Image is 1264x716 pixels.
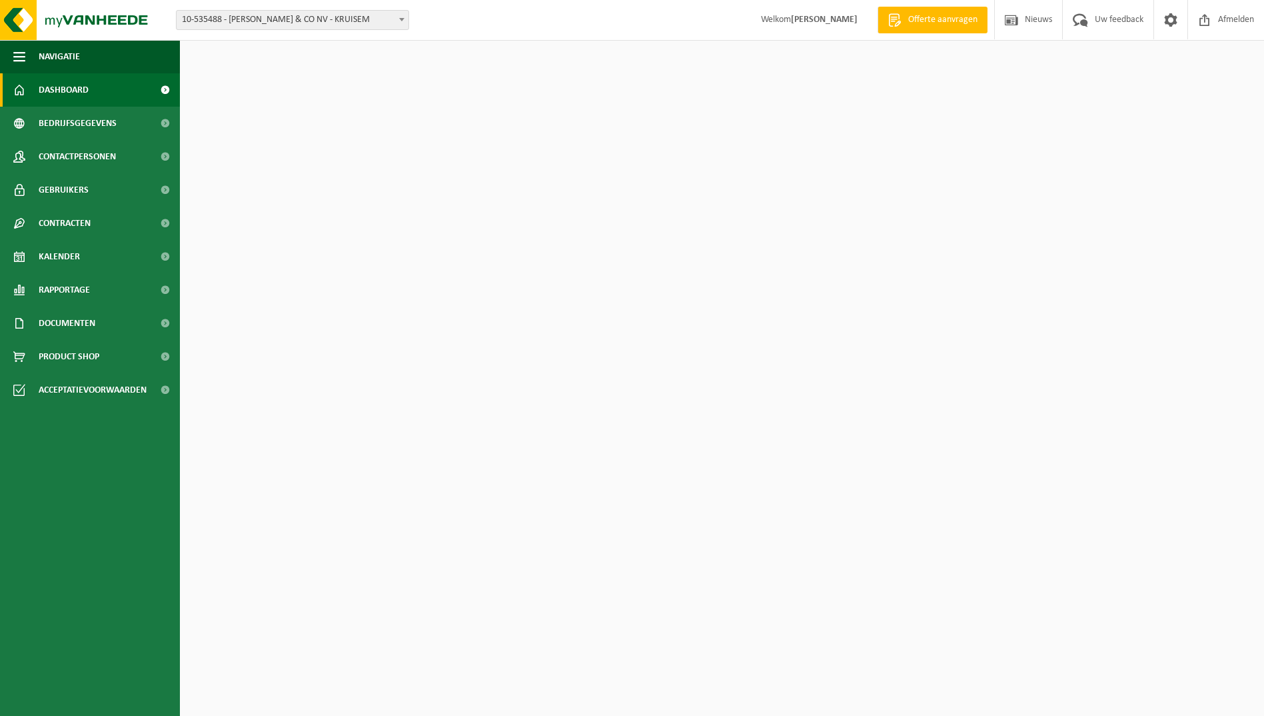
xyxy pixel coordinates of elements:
span: 10-535488 - AUDOORN & CO NV - KRUISEM [177,11,408,29]
span: Acceptatievoorwaarden [39,373,147,407]
a: Offerte aanvragen [878,7,987,33]
span: Kalender [39,240,80,273]
span: Documenten [39,307,95,340]
span: Contracten [39,207,91,240]
span: Gebruikers [39,173,89,207]
span: Bedrijfsgegevens [39,107,117,140]
span: Navigatie [39,40,80,73]
span: Rapportage [39,273,90,307]
span: Product Shop [39,340,99,373]
strong: [PERSON_NAME] [791,15,858,25]
span: Contactpersonen [39,140,116,173]
span: Dashboard [39,73,89,107]
span: Offerte aanvragen [905,13,981,27]
span: 10-535488 - AUDOORN & CO NV - KRUISEM [176,10,409,30]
